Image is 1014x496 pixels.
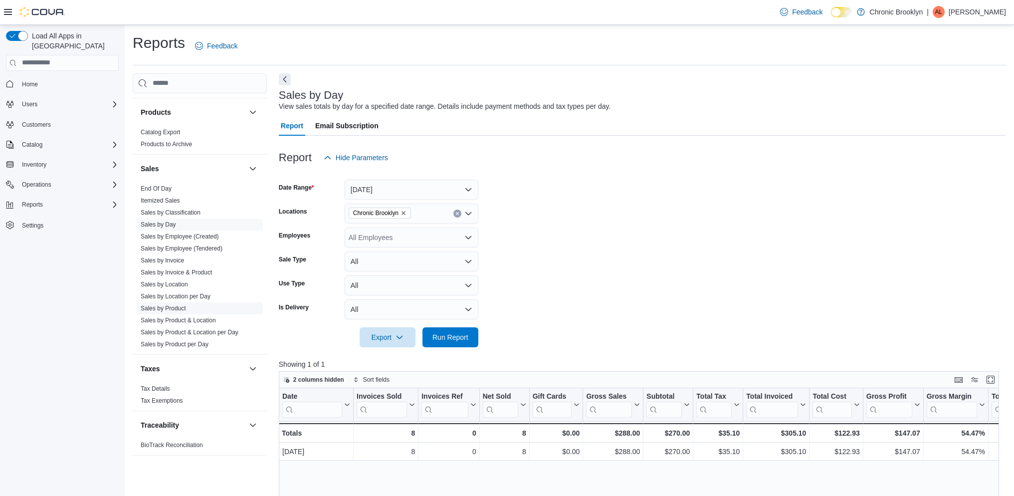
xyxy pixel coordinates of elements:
a: Sales by Invoice & Product [141,269,212,276]
div: 8 [357,427,415,439]
span: Sales by Location [141,280,188,288]
div: Invoices Sold [357,392,407,401]
div: Totals [282,427,350,439]
span: Sales by Day [141,221,176,229]
span: Hide Parameters [336,153,388,163]
div: Date [282,392,342,417]
a: Itemized Sales [141,197,180,204]
button: Total Cost [812,392,859,417]
span: Run Report [432,332,468,342]
span: Inventory [18,159,119,171]
button: All [345,251,478,271]
button: Sales [247,163,259,175]
button: Users [18,98,41,110]
a: BioTrack Reconciliation [141,442,203,449]
span: Users [18,98,119,110]
div: Subtotal [646,392,682,401]
a: Sales by Classification [141,209,201,216]
button: Export [360,327,415,347]
div: Taxes [133,383,267,411]
h3: Report [279,152,312,164]
h3: Sales by Day [279,89,344,101]
span: Sort fields [363,376,390,384]
button: Reports [18,199,47,211]
button: Open list of options [464,234,472,242]
div: $147.07 [866,446,920,458]
button: Inventory [2,158,123,172]
div: Total Invoiced [746,392,798,417]
span: Tax Details [141,385,170,393]
span: Export [366,327,409,347]
div: $270.00 [646,446,690,458]
img: Cova [20,7,65,17]
span: Sales by Employee (Created) [141,233,219,241]
button: Products [247,106,259,118]
div: 8 [357,446,415,458]
div: $305.10 [746,427,806,439]
div: View sales totals by day for a specified date range. Details include payment methods and tax type... [279,101,611,112]
button: All [345,299,478,319]
span: Inventory [22,161,46,169]
span: Sales by Classification [141,209,201,217]
span: Email Subscription [315,116,379,136]
div: Subtotal [646,392,682,417]
nav: Complex example [6,73,119,258]
span: Tax Exemptions [141,397,183,405]
button: Settings [2,218,123,232]
a: Sales by Product per Day [141,341,208,348]
div: Gift Card Sales [532,392,572,417]
p: [PERSON_NAME] [949,6,1006,18]
a: Sales by Invoice [141,257,184,264]
div: $270.00 [646,427,690,439]
button: Open list of options [464,210,472,218]
a: Tax Exemptions [141,397,183,404]
h1: Reports [133,33,185,53]
button: Taxes [247,363,259,375]
div: Gross Profit [866,392,912,417]
button: Reports [2,198,123,212]
span: Sales by Invoice & Product [141,268,212,276]
div: [DATE] [282,446,350,458]
div: $147.07 [866,427,920,439]
button: Operations [2,178,123,192]
div: Net Sold [482,392,518,417]
button: Invoices Sold [357,392,415,417]
a: Sales by Product [141,305,186,312]
input: Dark Mode [831,7,852,17]
div: Gross Margin [926,392,977,401]
p: Chronic Brooklyn [870,6,923,18]
span: Report [281,116,303,136]
button: Traceability [247,419,259,431]
span: Settings [22,222,43,230]
div: Total Tax [696,392,732,417]
div: Net Sold [482,392,518,401]
span: AL [935,6,943,18]
p: Showing 1 of 1 [279,359,1006,369]
span: 2 columns hidden [293,376,344,384]
div: 0 [421,427,476,439]
span: Operations [22,181,51,189]
span: Itemized Sales [141,197,180,205]
button: Catalog [2,138,123,152]
div: $122.93 [812,446,859,458]
button: Keyboard shortcuts [953,374,965,386]
span: Reports [18,199,119,211]
button: Users [2,97,123,111]
a: Home [18,78,42,90]
button: [DATE] [345,180,478,200]
button: Taxes [141,364,245,374]
h3: Taxes [141,364,160,374]
button: Total Invoiced [746,392,806,417]
div: $35.10 [696,427,740,439]
button: Gross Sales [586,392,640,417]
button: Hide Parameters [320,148,392,168]
button: Operations [18,179,55,191]
button: All [345,275,478,295]
button: Inventory [18,159,50,171]
span: Sales by Invoice [141,256,184,264]
span: Sales by Location per Day [141,292,210,300]
span: End Of Day [141,185,172,193]
div: $0.00 [533,446,580,458]
div: Gross Sales [586,392,632,401]
button: Subtotal [646,392,690,417]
